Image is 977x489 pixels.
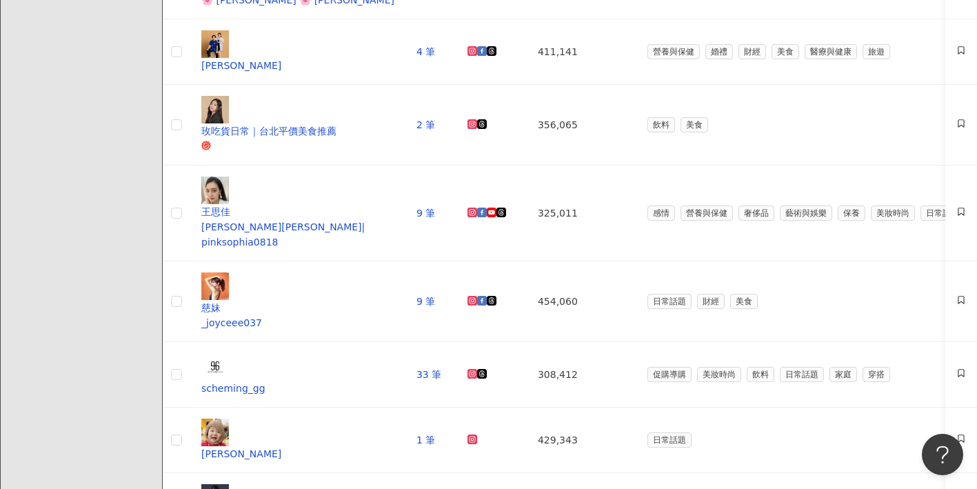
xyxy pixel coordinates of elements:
[527,261,636,342] td: 454,060
[201,177,229,204] img: KOL Avatar
[201,58,394,73] div: [PERSON_NAME]
[647,44,700,59] span: 營養與保健
[201,30,229,58] img: KOL Avatar
[647,432,692,448] span: 日常話題
[922,434,963,475] iframe: Help Scout Beacon - Open
[920,206,965,221] span: 日常話題
[747,367,774,382] span: 飲料
[527,408,636,473] td: 429,343
[730,294,758,309] span: 美食
[201,419,229,446] img: KOL Avatar
[416,119,435,130] a: 2 筆
[780,206,832,221] span: 藝術與娛樂
[805,44,857,59] span: 醫療與健康
[201,317,262,328] span: _joyceee037
[201,123,394,139] div: 玫吃貨日常｜台北平價美食推薦
[201,446,394,461] div: [PERSON_NAME]
[527,85,636,166] td: 356,065
[738,206,774,221] span: 奢侈品
[527,19,636,85] td: 411,141
[201,419,394,461] a: KOL Avatar[PERSON_NAME]
[201,221,362,232] span: [PERSON_NAME][PERSON_NAME]
[871,206,915,221] span: 美妝時尚
[201,272,229,300] img: KOL Avatar
[201,353,394,396] a: KOL Avatarscheming_gg
[201,353,229,381] img: KOL Avatar
[416,208,435,219] a: 9 筆
[201,204,394,219] div: 王思佳
[527,342,636,408] td: 308,412
[738,44,766,59] span: 財經
[201,237,278,248] span: pinksophia0818
[647,117,675,132] span: 飲料
[201,96,229,123] img: KOL Avatar
[201,96,394,154] a: KOL Avatar玫吃貨日常｜台北平價美食推薦
[697,294,725,309] span: 財經
[863,367,890,382] span: 穿搭
[201,30,394,73] a: KOL Avatar[PERSON_NAME]
[416,296,435,307] a: 9 筆
[780,367,824,382] span: 日常話題
[527,166,636,261] td: 325,011
[647,367,692,382] span: 促購導購
[201,272,394,330] a: KOL Avatar慈妹_joyceee037
[697,367,741,382] span: 美妝時尚
[863,44,890,59] span: 旅遊
[416,46,435,57] a: 4 筆
[201,177,394,250] a: KOL Avatar王思佳[PERSON_NAME][PERSON_NAME]|pinksophia0818
[647,294,692,309] span: 日常話題
[362,221,365,232] span: |
[838,206,865,221] span: 保養
[705,44,733,59] span: 婚禮
[201,300,394,315] div: 慈妹
[201,381,394,396] div: scheming_gg
[829,367,857,382] span: 家庭
[647,206,675,221] span: 感情
[681,117,708,132] span: 美食
[681,206,733,221] span: 營養與保健
[416,369,441,380] a: 33 筆
[772,44,799,59] span: 美食
[416,435,435,446] a: 1 筆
